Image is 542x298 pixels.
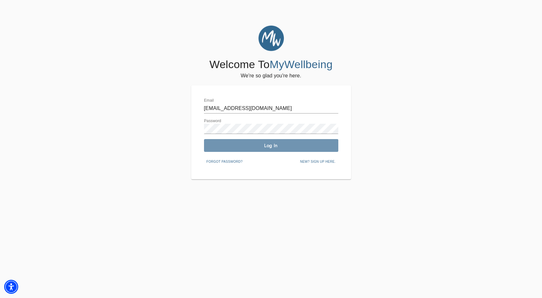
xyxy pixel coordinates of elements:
img: MyWellbeing [258,26,284,51]
a: Forgot password? [204,159,245,164]
label: Password [204,119,221,123]
span: New? Sign up here. [300,159,335,165]
button: Log In [204,139,338,152]
span: Forgot password? [207,159,243,165]
h6: We're so glad you're here. [241,71,301,80]
h4: Welcome To [209,58,333,71]
span: Log In [207,143,336,149]
label: Email [204,99,214,103]
button: New? Sign up here. [297,157,338,167]
div: Accessibility Menu [4,280,18,294]
span: MyWellbeing [270,58,333,70]
button: Forgot password? [204,157,245,167]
